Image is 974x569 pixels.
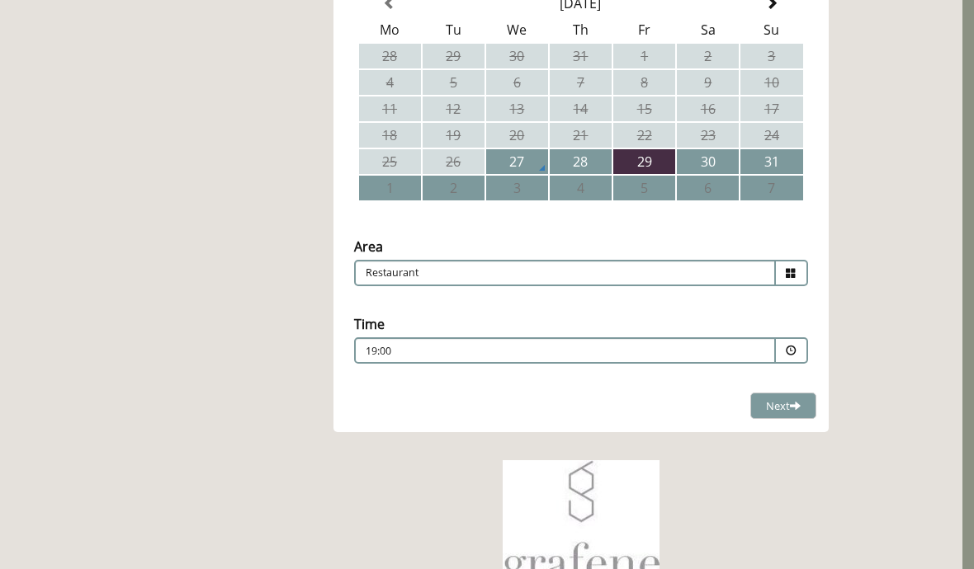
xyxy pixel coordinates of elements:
[750,393,816,420] button: Next
[359,123,421,148] td: 18
[740,17,802,42] th: Su
[613,96,675,121] td: 15
[740,96,802,121] td: 17
[677,123,739,148] td: 23
[486,176,548,200] td: 3
[613,44,675,68] td: 1
[550,96,612,121] td: 14
[423,149,485,174] td: 26
[613,149,675,174] td: 29
[740,70,802,95] td: 10
[423,176,485,200] td: 2
[677,44,739,68] td: 2
[550,44,612,68] td: 31
[486,149,548,174] td: 27
[740,44,802,68] td: 3
[677,96,739,121] td: 16
[359,149,421,174] td: 25
[423,44,485,68] td: 29
[613,70,675,95] td: 8
[354,315,385,333] label: Time
[740,176,802,200] td: 7
[740,149,802,174] td: 31
[613,123,675,148] td: 22
[613,176,675,200] td: 5
[550,176,612,200] td: 4
[740,123,802,148] td: 24
[677,176,739,200] td: 6
[550,70,612,95] td: 7
[550,17,612,42] th: Th
[486,70,548,95] td: 6
[550,123,612,148] td: 21
[486,96,548,121] td: 13
[613,17,675,42] th: Fr
[359,96,421,121] td: 11
[423,70,485,95] td: 5
[359,17,421,42] th: Mo
[486,44,548,68] td: 30
[677,149,739,174] td: 30
[550,149,612,174] td: 28
[677,17,739,42] th: Sa
[354,237,383,256] label: Area
[766,398,801,413] span: Next
[423,123,485,148] td: 19
[486,17,548,42] th: We
[359,70,421,95] td: 4
[359,44,421,68] td: 28
[423,17,485,42] th: Tu
[423,96,485,121] td: 12
[677,70,739,95] td: 9
[359,176,421,200] td: 1
[366,344,664,359] p: 19:00
[486,123,548,148] td: 20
